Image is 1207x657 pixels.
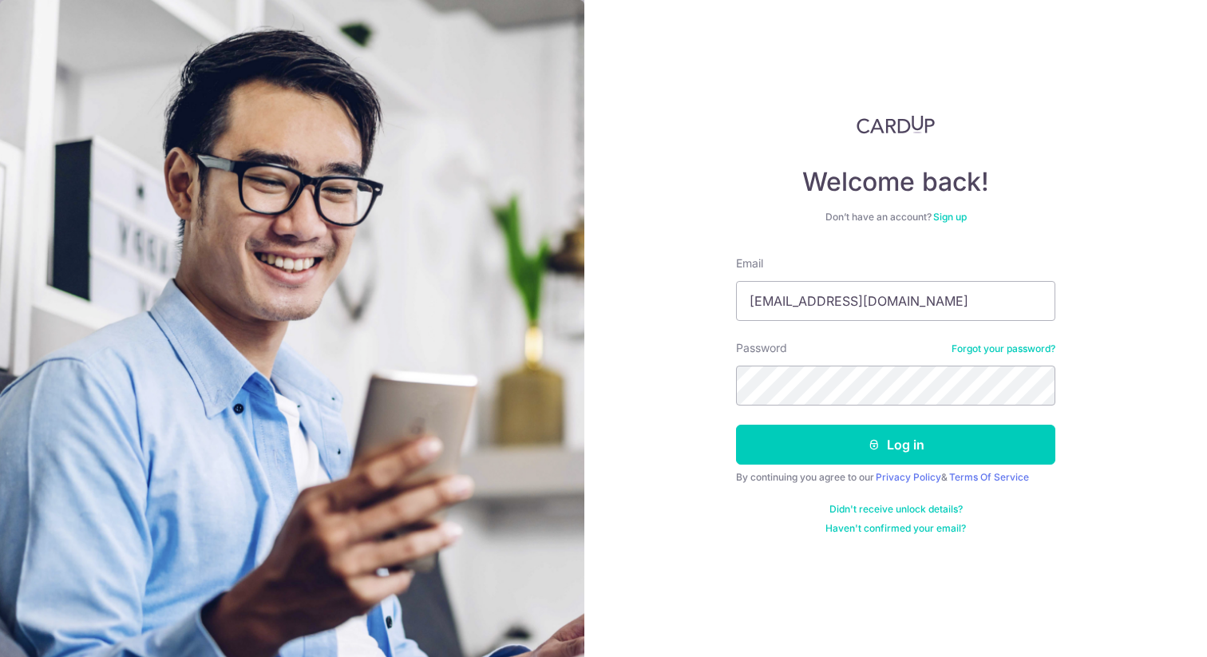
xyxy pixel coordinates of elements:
[736,281,1055,321] input: Enter your Email
[736,471,1055,484] div: By continuing you agree to our &
[736,425,1055,465] button: Log in
[952,342,1055,355] a: Forgot your password?
[825,522,966,535] a: Haven't confirmed your email?
[736,255,763,271] label: Email
[857,115,935,134] img: CardUp Logo
[736,166,1055,198] h4: Welcome back!
[949,471,1029,483] a: Terms Of Service
[829,503,963,516] a: Didn't receive unlock details?
[876,471,941,483] a: Privacy Policy
[736,211,1055,224] div: Don’t have an account?
[933,211,967,223] a: Sign up
[736,340,787,356] label: Password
